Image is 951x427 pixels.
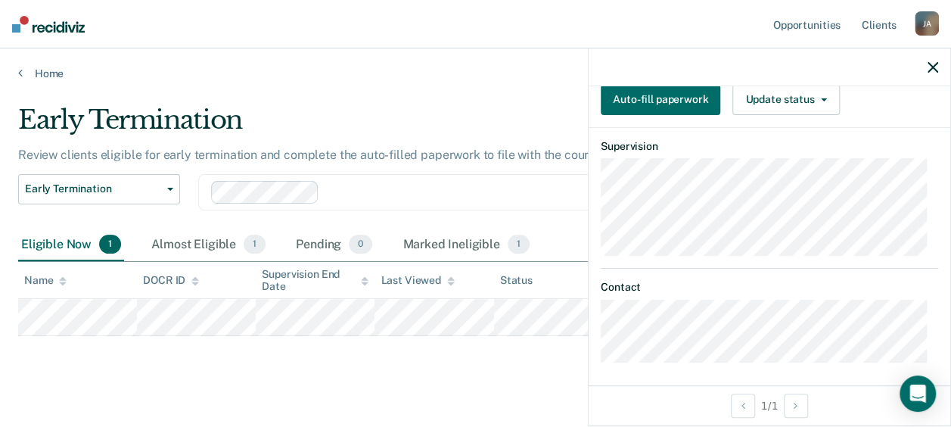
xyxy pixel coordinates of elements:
span: Early Termination [25,182,161,195]
div: Eligible Now [18,229,124,262]
div: Name [24,274,67,287]
div: Marked Ineligible [399,229,533,262]
img: Recidiviz [12,16,85,33]
button: Auto-fill paperwork [601,85,720,115]
dt: Supervision [601,140,938,153]
button: Previous Opportunity [731,394,755,418]
button: Next Opportunity [784,394,808,418]
div: Last Viewed [381,274,454,287]
div: Supervision End Date [262,268,368,294]
span: 1 [508,235,530,254]
div: Almost Eligible [148,229,269,262]
button: Update status [732,85,839,115]
div: 1 / 1 [589,385,950,425]
div: DOCR ID [143,274,199,287]
div: Open Intercom Messenger [900,376,936,412]
span: 1 [99,235,121,254]
a: Home [18,67,933,80]
div: Status [500,274,533,287]
div: Pending [293,229,375,262]
dt: Contact [601,281,938,294]
p: Review clients eligible for early termination and complete the auto-filled paperwork to file with... [18,148,596,162]
span: 1 [244,235,266,254]
span: 0 [349,235,372,254]
div: J A [915,11,939,36]
a: Auto-fill paperwork [601,85,726,115]
div: Early Termination [18,104,874,148]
